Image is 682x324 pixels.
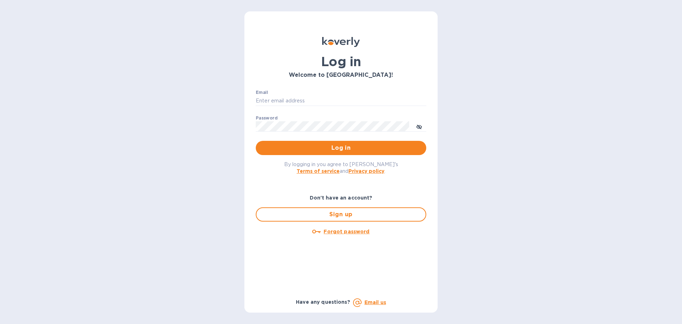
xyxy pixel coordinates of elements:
[256,96,426,106] input: Enter email address
[256,54,426,69] h1: Log in
[296,299,350,305] b: Have any questions?
[324,229,369,234] u: Forgot password
[256,90,268,95] label: Email
[348,168,384,174] a: Privacy policy
[256,116,277,120] label: Password
[297,168,340,174] a: Terms of service
[310,195,373,201] b: Don't have an account?
[261,144,421,152] span: Log in
[256,207,426,222] button: Sign up
[256,72,426,79] h3: Welcome to [GEOGRAPHIC_DATA]!
[262,210,420,219] span: Sign up
[322,37,360,47] img: Koverly
[284,161,398,174] span: By logging in you agree to [PERSON_NAME]'s and .
[364,299,386,305] a: Email us
[256,141,426,155] button: Log in
[412,119,426,133] button: toggle password visibility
